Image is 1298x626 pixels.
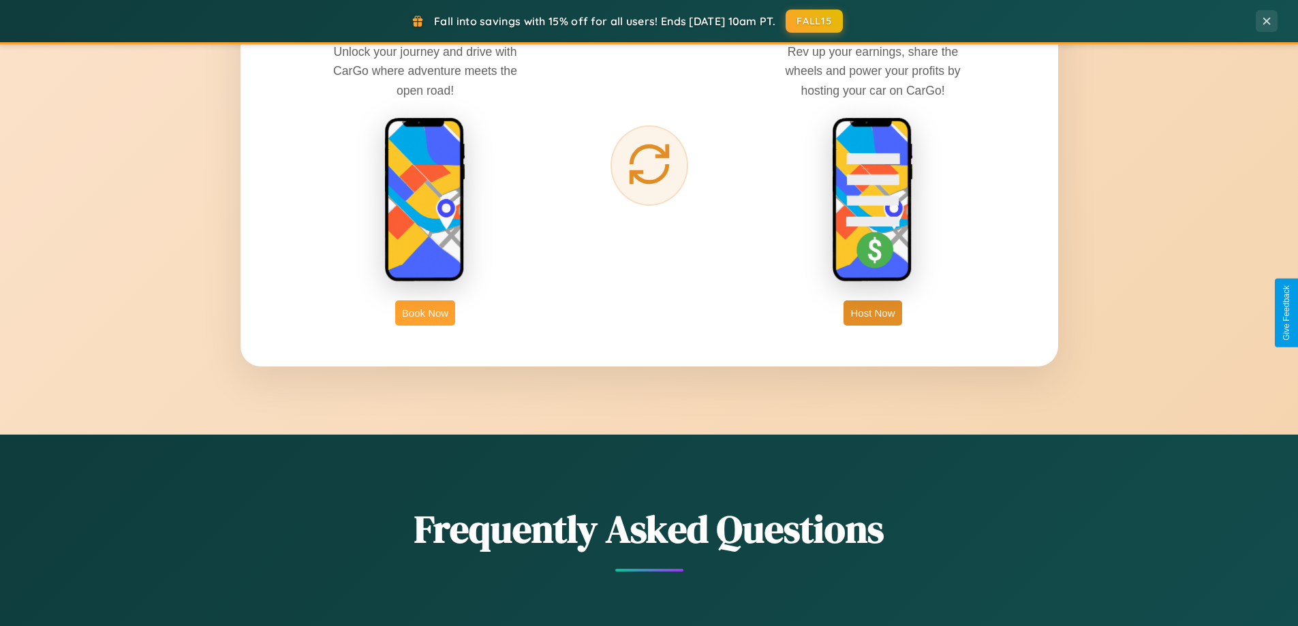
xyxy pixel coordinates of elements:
img: host phone [832,117,914,283]
h2: Frequently Asked Questions [241,503,1058,555]
p: Unlock your journey and drive with CarGo where adventure meets the open road! [323,42,527,99]
img: rent phone [384,117,466,283]
div: Give Feedback [1282,285,1291,341]
span: Fall into savings with 15% off for all users! Ends [DATE] 10am PT. [434,14,775,28]
button: FALL15 [786,10,843,33]
p: Rev up your earnings, share the wheels and power your profits by hosting your car on CarGo! [771,42,975,99]
button: Book Now [395,300,455,326]
button: Host Now [844,300,901,326]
